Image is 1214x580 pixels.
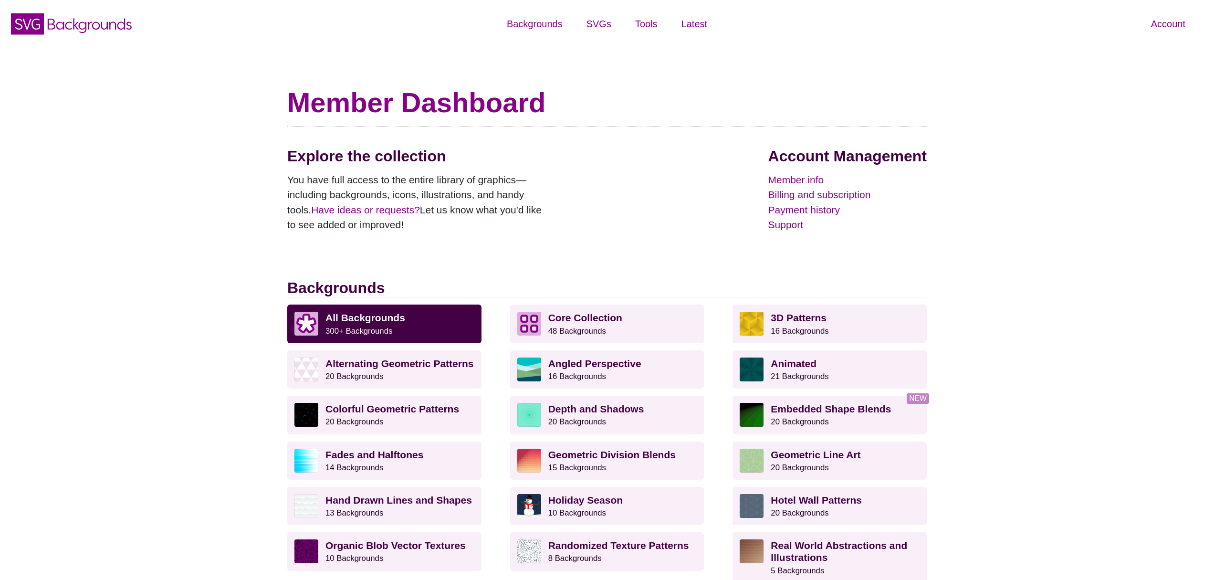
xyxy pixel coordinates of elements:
strong: Colorful Geometric Patterns [325,403,459,414]
small: 15 Backgrounds [548,463,606,472]
img: green layered rings within rings [517,403,541,427]
strong: Depth and Shadows [548,403,644,414]
small: 13 Backgrounds [325,508,383,517]
a: Member info [768,172,927,188]
h1: Member Dashboard [287,86,927,119]
strong: Hotel Wall Patterns [771,495,862,506]
a: Payment history [768,202,927,218]
a: Embedded Shape Blends20 Backgrounds [733,396,927,434]
strong: Holiday Season [548,495,623,506]
strong: 3D Patterns [771,312,827,323]
small: 16 Backgrounds [548,372,606,381]
a: Backgrounds [495,10,575,38]
a: Angled Perspective16 Backgrounds [510,350,704,389]
small: 20 Backgrounds [771,508,828,517]
img: light purple and white alternating triangle pattern [294,358,318,381]
small: 20 Backgrounds [325,372,383,381]
p: You have full access to the entire library of graphics—including backgrounds, icons, illustration... [287,172,550,232]
a: Tools [623,10,670,38]
a: 3D Patterns16 Backgrounds [733,305,927,343]
img: green rave light effect animated background [740,358,764,381]
a: Randomized Texture Patterns8 Backgrounds [510,532,704,570]
small: 16 Backgrounds [771,327,828,336]
h2: Account Management [768,147,927,165]
small: 20 Backgrounds [771,417,828,426]
strong: Randomized Texture Patterns [548,540,689,551]
a: Hand Drawn Lines and Shapes13 Backgrounds [287,487,481,525]
strong: Embedded Shape Blends [771,403,891,414]
a: Organic Blob Vector Textures10 Backgrounds [287,532,481,570]
a: Support [768,217,927,232]
img: fancy golden cube pattern [740,312,764,336]
a: Latest [670,10,719,38]
a: Alternating Geometric Patterns20 Backgrounds [287,350,481,389]
strong: Organic Blob Vector Textures [325,540,466,551]
strong: Animated [771,358,816,369]
a: Hotel Wall Patterns20 Backgrounds [733,487,927,525]
small: 20 Backgrounds [771,463,828,472]
small: 300+ Backgrounds [325,327,392,336]
a: Fades and Halftones14 Backgrounds [287,442,481,480]
img: green to black rings rippling away from corner [740,403,764,427]
img: gray texture pattern on white [517,539,541,563]
small: 5 Backgrounds [771,566,824,575]
small: 20 Backgrounds [548,417,606,426]
a: Depth and Shadows20 Backgrounds [510,396,704,434]
a: All Backgrounds 300+ Backgrounds [287,305,481,343]
img: a rainbow pattern of outlined geometric shapes [294,403,318,427]
img: red-to-yellow gradient large pixel grid [517,449,541,473]
strong: Angled Perspective [548,358,641,369]
small: 48 Backgrounds [548,327,606,336]
small: 8 Backgrounds [548,554,602,563]
img: white subtle wave background [294,494,318,518]
h2: Explore the collection [287,147,550,165]
img: blue lights stretching horizontally over white [294,449,318,473]
img: Purple vector splotches [294,539,318,563]
h2: Backgrounds [287,279,927,297]
small: 14 Backgrounds [325,463,383,472]
img: vector art snowman with black hat, branch arms, and carrot nose [517,494,541,518]
strong: Geometric Division Blends [548,449,676,460]
img: abstract landscape with sky mountains and water [517,358,541,381]
a: Account [1139,10,1197,38]
strong: Core Collection [548,312,622,323]
a: Animated21 Backgrounds [733,350,927,389]
strong: Real World Abstractions and Illustrations [771,540,907,563]
a: Core Collection 48 Backgrounds [510,305,704,343]
strong: All Backgrounds [325,312,405,323]
small: 10 Backgrounds [325,554,383,563]
strong: Geometric Line Art [771,449,860,460]
strong: Fades and Halftones [325,449,423,460]
a: Colorful Geometric Patterns20 Backgrounds [287,396,481,434]
small: 20 Backgrounds [325,417,383,426]
img: intersecting outlined circles formation pattern [740,494,764,518]
a: Billing and subscription [768,187,927,202]
a: Geometric Line Art20 Backgrounds [733,442,927,480]
img: geometric web of connecting lines [740,449,764,473]
a: Have ideas or requests? [311,204,420,215]
strong: Alternating Geometric Patterns [325,358,473,369]
a: SVGs [575,10,623,38]
small: 10 Backgrounds [548,508,606,517]
strong: Hand Drawn Lines and Shapes [325,495,472,506]
small: 21 Backgrounds [771,372,828,381]
img: wooden floor pattern [740,539,764,563]
a: Geometric Division Blends15 Backgrounds [510,442,704,480]
a: Holiday Season10 Backgrounds [510,487,704,525]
